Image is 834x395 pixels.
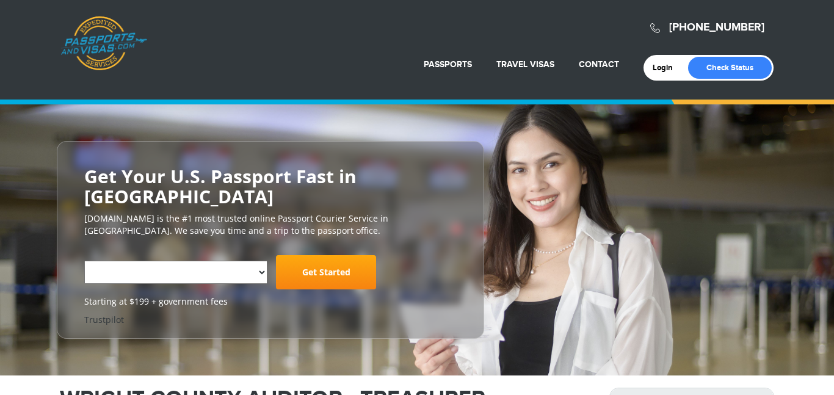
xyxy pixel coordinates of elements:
[424,59,472,70] a: Passports
[276,255,376,289] a: Get Started
[688,57,772,79] a: Check Status
[84,166,457,206] h2: Get Your U.S. Passport Fast in [GEOGRAPHIC_DATA]
[84,295,457,308] span: Starting at $199 + government fees
[60,16,147,71] a: Passports & [DOMAIN_NAME]
[579,59,619,70] a: Contact
[653,63,681,73] a: Login
[496,59,554,70] a: Travel Visas
[669,21,764,34] a: [PHONE_NUMBER]
[84,212,457,237] p: [DOMAIN_NAME] is the #1 most trusted online Passport Courier Service in [GEOGRAPHIC_DATA]. We sav...
[84,314,124,325] a: Trustpilot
